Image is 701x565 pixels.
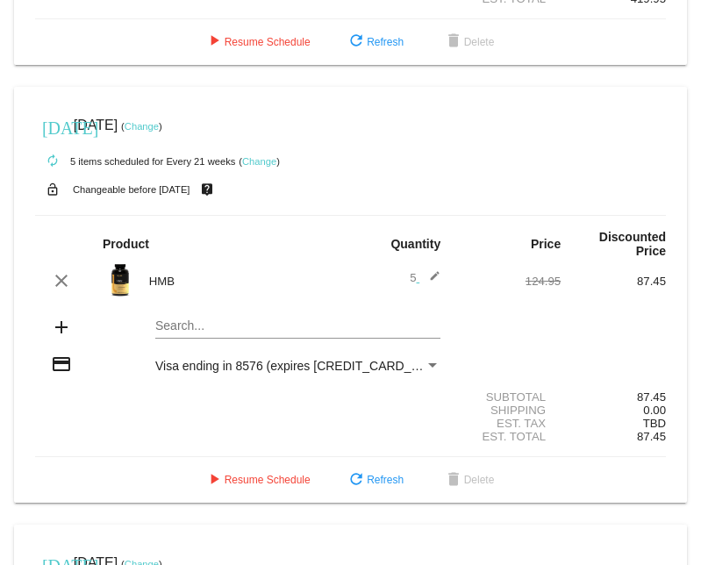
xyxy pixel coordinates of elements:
[531,237,561,251] strong: Price
[51,354,72,375] mat-icon: credit_card
[429,464,509,496] button: Delete
[140,275,351,288] div: HMB
[204,32,225,53] mat-icon: play_arrow
[443,474,495,486] span: Delete
[204,474,311,486] span: Resume Schedule
[346,474,404,486] span: Refresh
[204,36,311,48] span: Resume Schedule
[197,178,218,201] mat-icon: live_help
[419,270,440,291] mat-icon: edit
[51,317,72,338] mat-icon: add
[42,151,63,172] mat-icon: autorenew
[190,26,325,58] button: Resume Schedule
[204,470,225,491] mat-icon: play_arrow
[390,237,440,251] strong: Quantity
[455,417,561,430] div: Est. Tax
[637,430,666,443] span: 87.45
[239,156,280,167] small: ( )
[643,404,666,417] span: 0.00
[561,390,666,404] div: 87.45
[443,32,464,53] mat-icon: delete
[561,275,666,288] div: 87.45
[42,178,63,201] mat-icon: lock_open
[443,36,495,48] span: Delete
[242,156,276,167] a: Change
[121,121,162,132] small: ( )
[346,32,367,53] mat-icon: refresh
[455,390,561,404] div: Subtotal
[125,121,159,132] a: Change
[103,237,149,251] strong: Product
[155,319,440,333] input: Search...
[190,464,325,496] button: Resume Schedule
[599,230,666,258] strong: Discounted Price
[455,404,561,417] div: Shipping
[346,36,404,48] span: Refresh
[443,470,464,491] mat-icon: delete
[410,271,440,284] span: 5
[103,262,138,297] img: Image-1-HMB-1000x1000-1.png
[346,470,367,491] mat-icon: refresh
[455,275,561,288] div: 124.95
[332,26,418,58] button: Refresh
[429,26,509,58] button: Delete
[35,156,235,167] small: 5 items scheduled for Every 21 weeks
[155,359,440,373] mat-select: Payment Method
[51,270,72,291] mat-icon: clear
[73,184,190,195] small: Changeable before [DATE]
[42,116,63,137] mat-icon: [DATE]
[332,464,418,496] button: Refresh
[155,359,449,373] span: Visa ending in 8576 (expires [CREDIT_CARD_DATA])
[455,430,561,443] div: Est. Total
[643,417,666,430] span: TBD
